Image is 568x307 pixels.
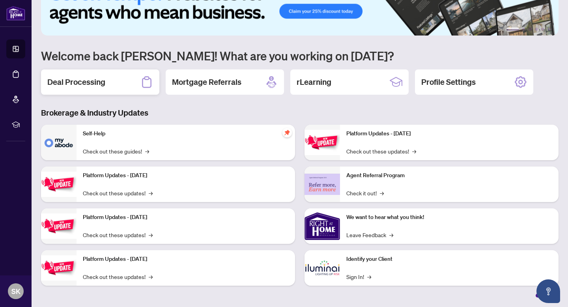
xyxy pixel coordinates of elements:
[282,128,292,137] span: pushpin
[346,213,552,222] p: We want to hear what you think!
[41,48,559,63] h1: Welcome back [PERSON_NAME]! What are you working on [DATE]?
[41,125,77,160] img: Self-Help
[547,28,551,31] button: 6
[412,147,416,155] span: →
[41,213,77,238] img: Platform Updates - July 21, 2025
[47,77,105,88] h2: Deal Processing
[367,272,371,281] span: →
[145,147,149,155] span: →
[346,255,552,264] p: Identify your Client
[6,6,25,21] img: logo
[305,130,340,155] img: Platform Updates - June 23, 2025
[421,77,476,88] h2: Profile Settings
[83,147,149,155] a: Check out these guides!→
[346,230,393,239] a: Leave Feedback→
[83,272,153,281] a: Check out these updates!→
[149,189,153,197] span: →
[172,77,241,88] h2: Mortgage Referrals
[380,189,384,197] span: →
[41,255,77,280] img: Platform Updates - July 8, 2025
[149,230,153,239] span: →
[83,189,153,197] a: Check out these updates!→
[305,250,340,286] img: Identify your Client
[83,213,289,222] p: Platform Updates - [DATE]
[536,279,560,303] button: Open asap
[305,174,340,195] img: Agent Referral Program
[535,28,538,31] button: 4
[41,172,77,197] img: Platform Updates - September 16, 2025
[346,171,552,180] p: Agent Referral Program
[346,272,371,281] a: Sign In!→
[522,28,525,31] button: 2
[83,255,289,264] p: Platform Updates - [DATE]
[346,189,384,197] a: Check it out!→
[41,107,559,118] h3: Brokerage & Industry Updates
[11,286,21,297] span: SK
[529,28,532,31] button: 3
[541,28,544,31] button: 5
[83,129,289,138] p: Self-Help
[149,272,153,281] span: →
[83,230,153,239] a: Check out these updates!→
[83,171,289,180] p: Platform Updates - [DATE]
[297,77,331,88] h2: rLearning
[305,208,340,244] img: We want to hear what you think!
[346,147,416,155] a: Check out these updates!→
[506,28,519,31] button: 1
[346,129,552,138] p: Platform Updates - [DATE]
[389,230,393,239] span: →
